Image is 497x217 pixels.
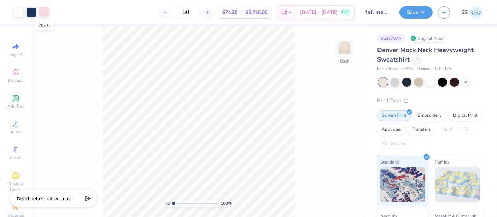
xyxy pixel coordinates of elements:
[10,155,21,161] span: Greek
[377,110,411,121] div: Screen Print
[417,66,452,72] span: Minimum Order: 12 +
[435,167,480,202] img: Puff Ink
[409,34,448,43] div: Original Proof
[3,181,28,192] span: Clipart & logos
[360,5,394,19] input: Untitled Design
[342,10,349,15] span: FREE
[221,200,232,207] span: 100 %
[437,124,457,135] div: Vinyl
[377,124,405,135] div: Applique
[413,110,446,121] div: Embroidery
[8,78,23,83] span: Designs
[300,9,338,16] span: [DATE] - [DATE]
[377,34,405,43] div: # 510707A
[7,103,24,109] span: Add Text
[222,9,237,16] span: $74.30
[407,124,435,135] div: Transfers
[459,124,475,135] div: Foil
[17,195,42,202] strong: Need help?
[380,167,425,202] img: Standard
[380,158,399,166] span: Standard
[435,158,450,166] span: Puff Ink
[461,8,468,16] span: SS
[401,66,413,72] span: # FP94
[8,52,24,57] span: Image AI
[172,6,200,19] input: – –
[340,58,349,64] div: Back
[338,41,352,55] img: Back
[377,96,483,104] div: Print Type
[9,129,23,135] span: Upload
[377,46,474,64] span: Denver Mock Neck Heavyweight Sweatshirt
[448,110,482,121] div: Digital Print
[461,6,483,19] a: SS
[42,195,72,202] span: Chat with us.
[377,138,411,149] div: Rhinestones
[35,21,53,30] div: 705 C
[469,6,483,19] img: Shashank S Sharma
[246,9,267,16] span: $3,715.00
[377,66,398,72] span: Fresh Prints
[399,6,433,19] button: Save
